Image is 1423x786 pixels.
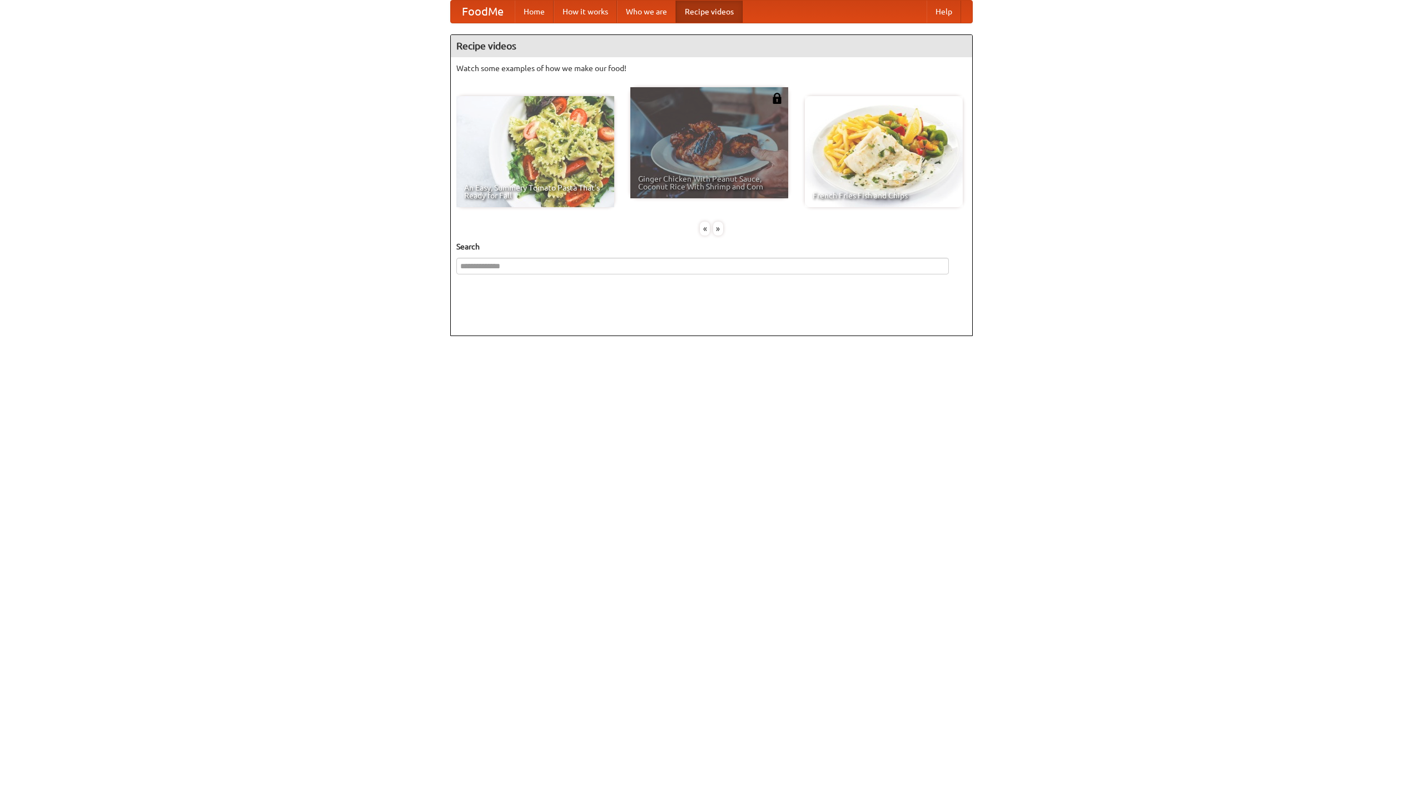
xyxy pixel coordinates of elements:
[464,184,606,199] span: An Easy, Summery Tomato Pasta That's Ready for Fall
[805,96,963,207] a: French Fries Fish and Chips
[456,96,614,207] a: An Easy, Summery Tomato Pasta That's Ready for Fall
[713,222,723,236] div: »
[554,1,617,23] a: How it works
[451,35,972,57] h4: Recipe videos
[456,63,967,74] p: Watch some examples of how we make our food!
[676,1,743,23] a: Recipe videos
[772,93,783,104] img: 483408.png
[451,1,515,23] a: FoodMe
[700,222,710,236] div: «
[456,241,967,252] h5: Search
[617,1,676,23] a: Who we are
[927,1,961,23] a: Help
[515,1,554,23] a: Home
[813,192,955,199] span: French Fries Fish and Chips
